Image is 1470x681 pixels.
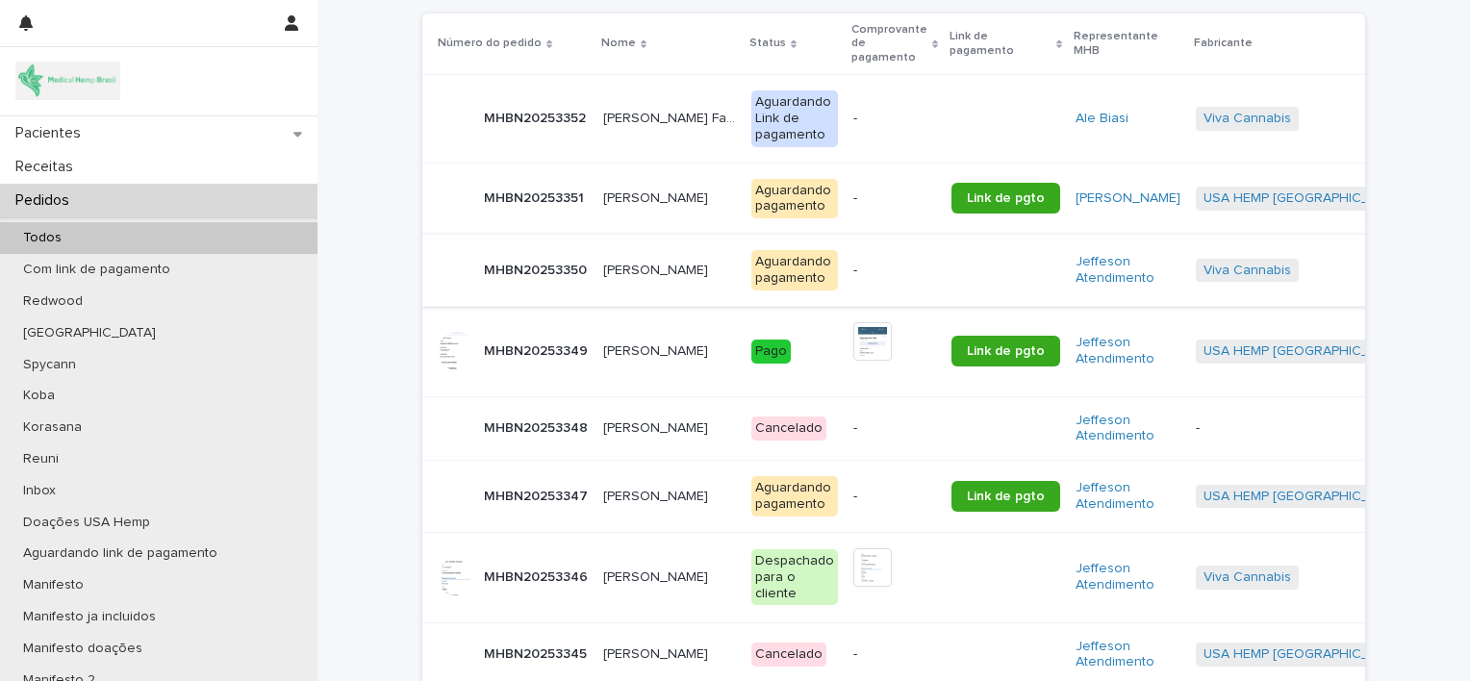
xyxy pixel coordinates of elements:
[8,230,77,246] p: Todos
[8,545,233,562] p: Aguardando link de pagamento
[8,325,171,341] p: [GEOGRAPHIC_DATA]
[951,336,1060,366] a: Link de pgto
[1074,26,1182,62] p: Representante MHB
[1204,646,1406,663] a: USA HEMP [GEOGRAPHIC_DATA]
[967,490,1045,503] span: Link de pgto
[8,483,71,499] p: Inbox
[8,293,98,310] p: Redwood
[603,416,712,437] p: Raphael Esper Kallas
[751,643,826,667] div: Cancelado
[1204,111,1291,127] a: Viva Cannabis
[8,641,158,657] p: Manifesto doações
[1204,569,1291,586] a: Viva Cannabis
[8,158,89,176] p: Receitas
[751,549,838,605] div: Despachado para o cliente
[15,62,120,100] img: 4SJayOo8RSQX0lnsmxob
[853,111,936,127] p: -
[853,263,936,279] p: -
[1204,489,1406,505] a: USA HEMP [GEOGRAPHIC_DATA]
[8,577,99,593] p: Manifesto
[967,344,1045,358] span: Link de pgto
[484,416,592,437] p: MHBN20253348
[603,643,712,663] p: Victor Marques Santos
[8,124,96,142] p: Pacientes
[1194,33,1253,54] p: Fabricante
[484,643,591,663] p: MHBN20253345
[1076,413,1180,445] a: Jeffeson Atendimento
[853,420,936,437] p: -
[1076,480,1180,513] a: Jeffeson Atendimento
[484,187,588,207] p: MHBN20253351
[484,485,592,505] p: MHBN20253347
[484,566,592,586] p: MHBN20253346
[603,566,712,586] p: Eduardo Moreira Mongeli
[951,481,1060,512] a: Link de pgto
[8,609,171,625] p: Manifesto ja incluidos
[1076,111,1128,127] a: Ale Biasi
[8,419,97,436] p: Korasana
[603,187,712,207] p: Regina Maria de Melo Fernandes
[8,451,74,467] p: Reuni
[438,33,542,54] p: Número do pedido
[751,250,838,290] div: Aguardando pagamento
[967,191,1045,205] span: Link de pgto
[8,191,85,210] p: Pedidos
[853,190,936,207] p: -
[751,416,826,441] div: Cancelado
[851,19,927,68] p: Comprovante de pagamento
[749,33,786,54] p: Status
[603,340,712,360] p: Raphael Esper Kallas
[853,489,936,505] p: -
[603,259,712,279] p: Fernando Sergio Amendola
[484,259,591,279] p: MHBN20253350
[484,107,590,127] p: MHBN20253352
[951,183,1060,214] a: Link de pgto
[751,476,838,517] div: Aguardando pagamento
[1204,343,1406,360] a: USA HEMP [GEOGRAPHIC_DATA]
[1204,190,1406,207] a: USA HEMP [GEOGRAPHIC_DATA]
[8,357,91,373] p: Spycann
[1076,639,1180,671] a: Jeffeson Atendimento
[853,646,936,663] p: -
[601,33,636,54] p: Nome
[603,107,740,127] p: Carlo Fabiano Garzon Falci
[950,26,1052,62] p: Link de pagamento
[8,262,186,278] p: Com link de pagamento
[1076,254,1180,287] a: Jeffeson Atendimento
[8,515,165,531] p: Doações USA Hemp
[8,388,70,404] p: Koba
[751,340,791,364] div: Pago
[603,485,712,505] p: Marcus Vinicius Borges Mascarenhas
[1076,561,1180,593] a: Jeffeson Atendimento
[1204,263,1291,279] a: Viva Cannabis
[484,340,592,360] p: MHBN20253349
[1196,420,1437,437] p: -
[751,179,838,219] div: Aguardando pagamento
[1076,190,1180,207] a: [PERSON_NAME]
[751,90,838,146] div: Aguardando Link de pagamento
[1076,335,1180,367] a: Jeffeson Atendimento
